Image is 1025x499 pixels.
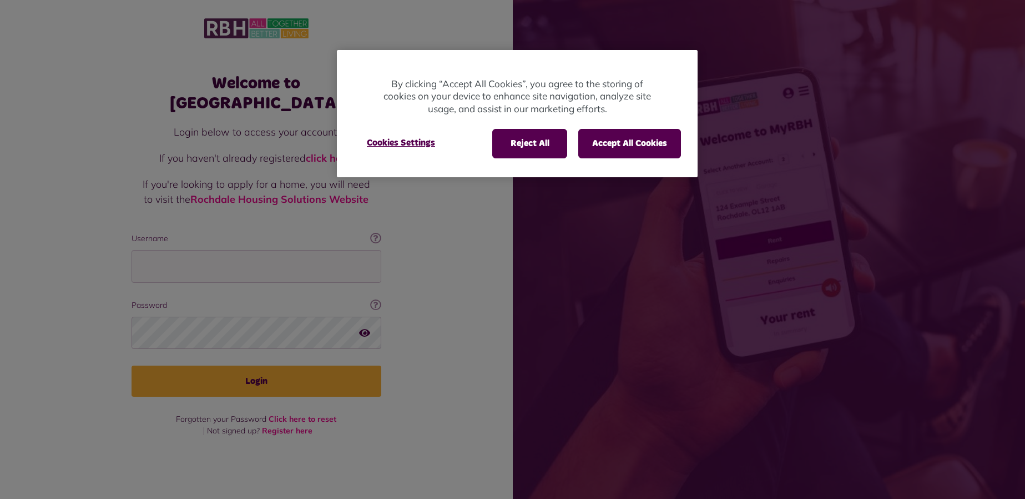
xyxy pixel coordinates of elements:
button: Reject All [492,129,567,158]
button: Cookies Settings [354,129,448,157]
div: Cookie banner [337,50,698,177]
div: Privacy [337,50,698,177]
p: By clicking “Accept All Cookies”, you agree to the storing of cookies on your device to enhance s... [381,78,653,116]
button: Accept All Cookies [578,129,681,158]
